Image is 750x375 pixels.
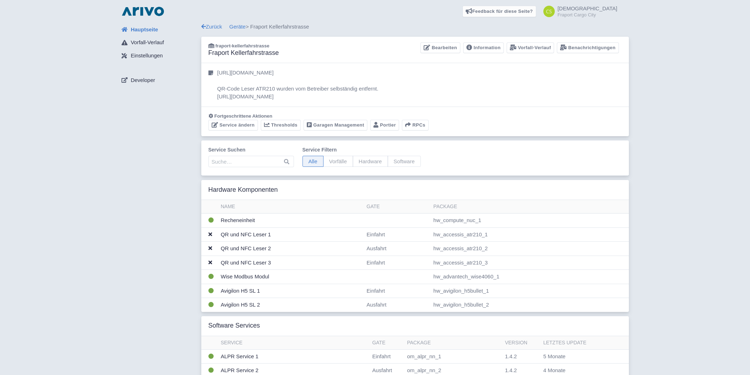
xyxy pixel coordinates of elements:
span: Alle [302,156,324,167]
img: logo [120,6,166,17]
h3: Software Services [208,322,260,330]
a: Hauptseite [116,23,201,36]
small: Fraport Cargo City [558,12,617,17]
label: Service filtern [302,146,421,154]
a: Geräte [229,24,246,30]
td: QR und NFC Leser 2 [218,242,364,256]
span: Hardware [353,156,388,167]
td: hw_advantech_wise4060_1 [430,270,629,284]
th: Package [404,336,502,350]
span: 1.4.2 [505,353,517,359]
a: Bearbeiten [420,42,460,53]
th: Name [218,200,364,214]
td: ALPR Service 1 [218,349,369,364]
p: [URL][DOMAIN_NAME] QR-Code Leser ATR210 wurden vom Betreiber selbständig entfernt. [URL][DOMAIN_N... [217,69,378,101]
td: hw_accessis_atr210_1 [430,227,629,242]
a: Benachrichtigungen [557,42,619,53]
span: 1.4.2 [505,367,517,373]
td: 5 Monate [540,349,615,364]
a: Zurück [201,24,222,30]
span: Developer [131,76,155,84]
th: Letztes Update [540,336,615,350]
div: > Fraport Kellerfahrstrasse [201,23,629,31]
th: Package [430,200,629,214]
span: Software [388,156,421,167]
a: [DEMOGRAPHIC_DATA] Fraport Cargo City [539,6,617,17]
th: Gate [369,336,404,350]
td: hw_accessis_atr210_2 [430,242,629,256]
span: Einstellungen [131,52,163,60]
td: Wise Modbus Modul [218,270,364,284]
h3: Hardware Komponenten [208,186,278,194]
span: Vorfall-Verlauf [131,38,164,47]
a: Feedback für diese Seite? [462,6,536,17]
th: Service [218,336,369,350]
td: Einfahrt [364,227,431,242]
a: Einstellungen [116,49,201,63]
input: Suche… [208,156,294,167]
a: Vorfall-Verlauf [507,42,554,53]
td: Einfahrt [369,349,404,364]
td: Avigilon H5 SL 1 [218,284,364,298]
span: fraport-kellerfahrstrasse [216,43,270,48]
td: hw_accessis_atr210_3 [430,256,629,270]
a: Information [463,42,504,53]
a: Service ändern [208,120,258,131]
td: om_alpr_nn_1 [404,349,502,364]
td: Einfahrt [364,284,431,298]
a: Garagen Management [304,120,367,131]
th: Gate [364,200,431,214]
td: Einfahrt [364,256,431,270]
td: Ausfahrt [364,242,431,256]
span: [DEMOGRAPHIC_DATA] [558,5,617,11]
a: Developer [116,73,201,87]
a: Portier [370,120,399,131]
td: Avigilon H5 SL 2 [218,298,364,312]
td: QR und NFC Leser 3 [218,256,364,270]
label: Service suchen [208,146,294,154]
span: Vorfälle [323,156,353,167]
h3: Fraport Kellerfahrstrasse [208,49,279,57]
td: Recheneinheit [218,214,364,228]
span: Fortgeschrittene Aktionen [214,113,273,119]
td: hw_compute_nuc_1 [430,214,629,228]
td: hw_avigilon_h5bullet_2 [430,298,629,312]
span: Hauptseite [131,26,158,34]
td: Ausfahrt [364,298,431,312]
button: RPCs [402,120,429,131]
a: Vorfall-Verlauf [116,36,201,50]
th: Version [502,336,540,350]
td: QR und NFC Leser 1 [218,227,364,242]
td: hw_avigilon_h5bullet_1 [430,284,629,298]
a: Thresholds [261,120,301,131]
